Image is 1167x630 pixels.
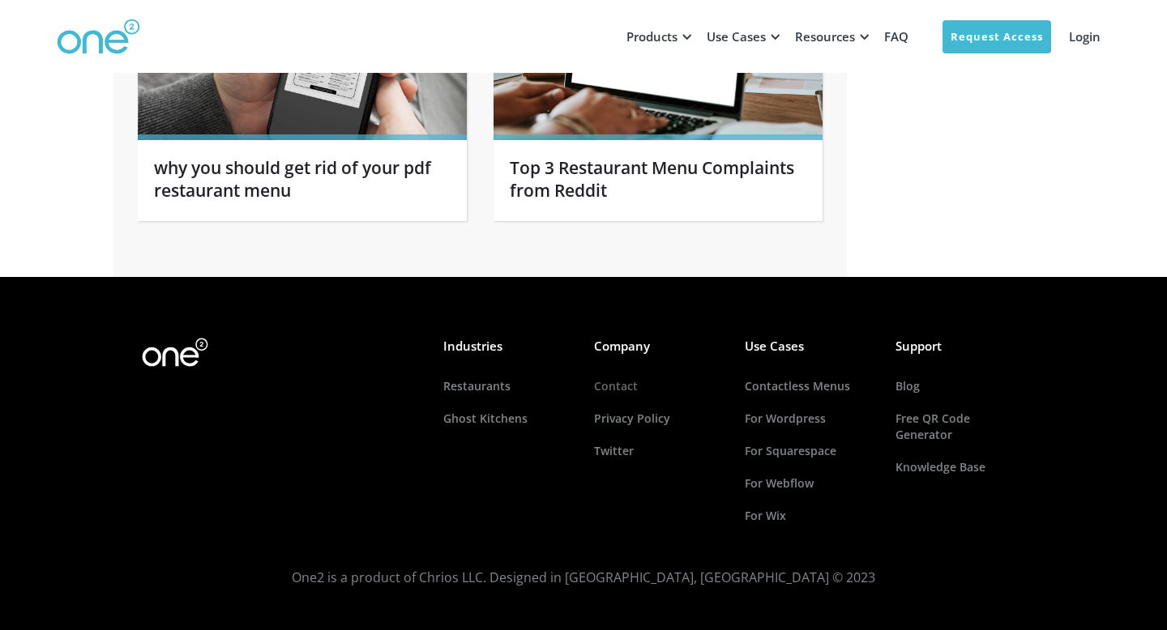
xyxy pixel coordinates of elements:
[594,338,724,354] h5: Company
[745,338,874,354] h5: Use Cases
[1059,12,1110,61] a: Login
[594,435,724,467] a: Twitter
[443,338,573,354] h5: Industries
[594,370,724,402] a: Contact
[443,402,573,435] a: Ghost Kitchens
[745,435,874,467] a: For Squarespace
[626,28,678,45] div: Products
[745,500,874,532] a: For Wix
[896,402,1025,451] a: Free QR Code Generator
[142,338,208,367] img: One2 Logo2
[443,370,573,402] a: Restaurants
[896,338,1025,354] h5: Support
[745,402,874,435] a: For Wordpress
[745,467,874,500] a: For Webflow
[707,28,766,45] div: Use Cases
[951,28,1043,45] div: Request Access
[896,370,1025,402] a: Blog
[594,402,724,435] a: Privacy Policy
[138,564,1029,590] p: One2 is a product of Chrios LLC. Designed in [GEOGRAPHIC_DATA], [GEOGRAPHIC_DATA] © 2023
[795,28,855,45] div: Resources
[943,20,1051,53] a: Request Access
[138,140,467,221] div: why you should get rid of your pdf restaurant menu
[745,370,874,402] a: Contactless Menus
[874,12,918,61] a: FAQ
[896,451,1025,483] a: Knowledge Base
[494,140,823,221] div: Top 3 Restaurant Menu Complaints from Reddit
